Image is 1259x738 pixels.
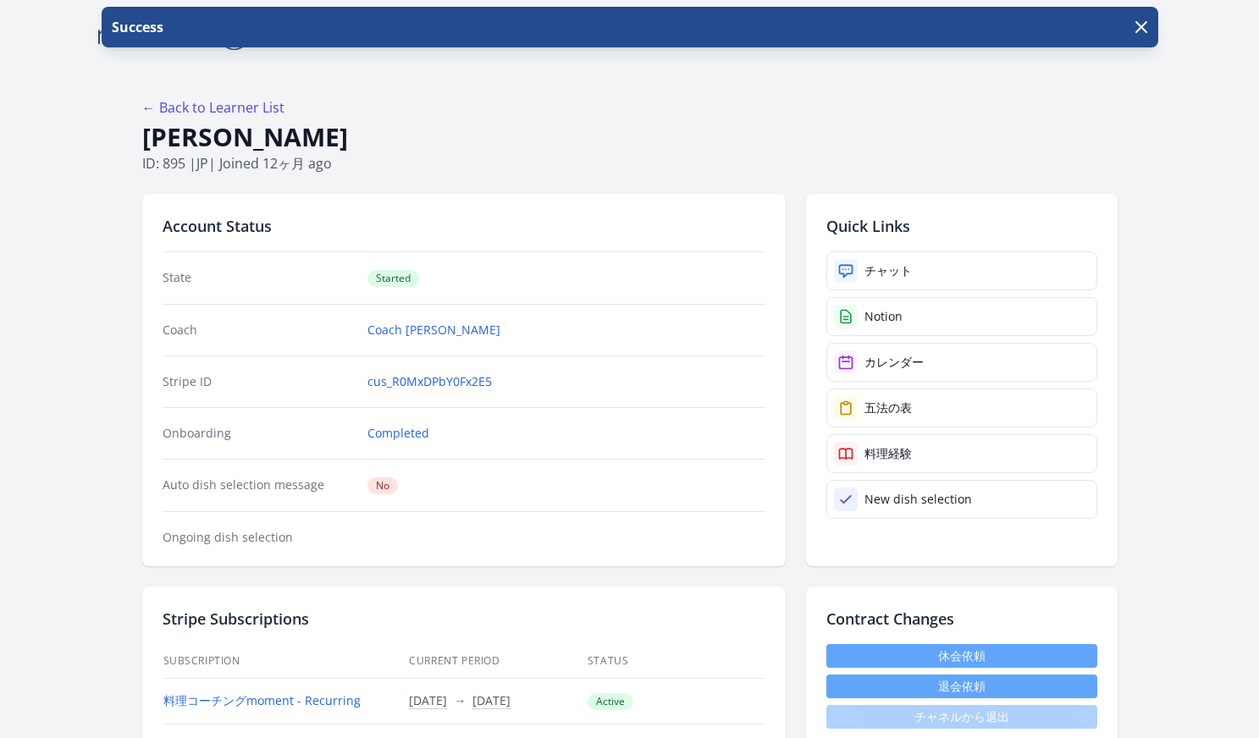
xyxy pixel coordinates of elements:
[864,262,912,279] div: チャット
[142,121,1118,153] h1: [PERSON_NAME]
[826,434,1097,473] a: 料理経験
[587,644,765,679] th: Status
[163,476,355,494] dt: Auto dish selection message
[108,17,163,37] p: Success
[826,214,1097,238] h2: Quick Links
[826,388,1097,427] a: 五法の表
[826,251,1097,290] a: チャット
[864,491,972,508] div: New dish selection
[864,399,912,416] div: 五法の表
[142,153,1118,173] p: ID: 895 | | Joined 12ヶ月 ago
[409,692,447,709] button: [DATE]
[864,308,903,325] div: Notion
[163,425,355,442] dt: Onboarding
[163,644,409,679] th: Subscription
[864,445,912,462] div: 料理経験
[196,154,208,173] span: jp
[454,692,466,708] span: →
[826,297,1097,336] a: Notion
[142,98,284,117] a: ← Back to Learner List
[367,425,429,442] a: Completed
[864,354,924,371] div: カレンダー
[826,607,1097,631] h2: Contract Changes
[826,644,1097,668] a: 休会依頼
[163,214,765,238] h2: Account Status
[163,529,355,546] dt: Ongoing dish selection
[367,322,500,339] a: Coach [PERSON_NAME]
[826,480,1097,519] a: New dish selection
[163,322,355,339] dt: Coach
[163,269,355,287] dt: State
[163,607,765,631] h2: Stripe Subscriptions
[163,373,355,390] dt: Stripe ID
[163,692,361,708] a: 料理コーチングmoment - Recurring
[588,693,633,710] span: Active
[826,343,1097,382] a: カレンダー
[367,270,419,287] span: Started
[408,644,587,679] th: Current Period
[826,705,1097,729] span: チャネルから退出
[472,692,511,709] button: [DATE]
[367,373,492,390] a: cus_R0MxDPbY0Fx2E5
[367,477,398,494] span: No
[826,675,1097,698] button: 退会依頼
